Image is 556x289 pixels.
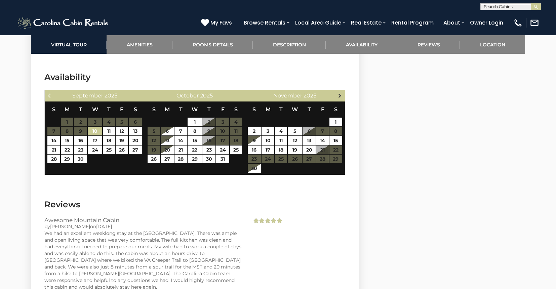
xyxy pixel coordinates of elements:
[174,146,187,154] a: 21
[266,106,271,113] span: Monday
[326,35,397,54] a: Availability
[334,106,337,113] span: Saturday
[303,146,316,154] a: 20
[210,18,232,27] span: My Favs
[116,127,128,136] a: 12
[103,136,115,145] a: 18
[337,93,343,98] span: Next
[47,155,60,163] a: 28
[275,127,287,136] a: 4
[230,146,242,154] a: 25
[47,146,60,154] a: 21
[61,146,73,154] a: 22
[103,127,115,136] a: 11
[248,164,261,173] a: 30
[304,92,316,99] span: 2025
[47,136,60,145] a: 14
[79,106,82,113] span: Tuesday
[262,146,275,154] a: 17
[129,136,142,145] a: 20
[288,136,302,145] a: 12
[275,146,287,154] a: 18
[116,136,128,145] a: 19
[174,136,187,145] a: 14
[129,146,142,154] a: 27
[134,106,137,113] span: Saturday
[221,106,225,113] span: Friday
[129,127,142,136] a: 13
[248,136,261,145] a: 9
[152,106,156,113] span: Sunday
[88,127,102,136] a: 10
[44,217,242,223] h3: Awesome Mountain Cabin
[161,127,174,136] a: 6
[234,106,238,113] span: Saturday
[116,146,128,154] a: 26
[52,106,55,113] span: Sunday
[202,146,215,154] a: 23
[188,155,202,163] a: 29
[44,71,345,83] h3: Availability
[165,106,170,113] span: Monday
[88,136,102,145] a: 17
[161,146,174,154] a: 20
[105,92,117,99] span: 2025
[336,91,344,99] a: Next
[65,106,70,113] span: Monday
[513,18,523,28] img: phone-regular-white.png
[216,146,229,154] a: 24
[74,136,87,145] a: 16
[248,146,261,154] a: 16
[316,136,329,145] a: 14
[161,136,174,145] a: 13
[303,136,316,145] a: 13
[31,35,107,54] a: Virtual Tour
[292,17,345,29] a: Local Area Guide
[107,106,111,113] span: Thursday
[262,127,275,136] a: 3
[207,106,211,113] span: Thursday
[273,92,302,99] span: November
[174,127,187,136] a: 7
[188,127,202,136] a: 8
[188,118,202,126] a: 1
[192,106,198,113] span: Wednesday
[248,127,261,136] a: 2
[172,35,253,54] a: Rooms Details
[308,106,311,113] span: Thursday
[288,127,302,136] a: 5
[467,17,507,29] a: Owner Login
[329,136,342,145] a: 15
[279,106,283,113] span: Tuesday
[74,155,87,163] a: 30
[440,17,464,29] a: About
[50,223,90,230] span: [PERSON_NAME]
[44,223,242,230] div: by on
[388,17,437,29] a: Rental Program
[202,155,215,163] a: 30
[120,106,123,113] span: Friday
[176,92,199,99] span: October
[253,35,326,54] a: Description
[74,146,87,154] a: 23
[161,155,174,163] a: 27
[262,136,275,145] a: 10
[44,199,345,210] h3: Reviews
[240,17,289,29] a: Browse Rentals
[329,118,342,126] a: 1
[17,16,110,30] img: White-1-2.png
[188,146,202,154] a: 22
[188,136,202,145] a: 15
[201,18,234,27] a: My Favs
[92,106,98,113] span: Wednesday
[88,146,102,154] a: 24
[288,146,302,154] a: 19
[292,106,298,113] span: Wednesday
[275,136,287,145] a: 11
[348,17,385,29] a: Real Estate
[61,136,73,145] a: 15
[200,92,213,99] span: 2025
[61,155,73,163] a: 29
[179,106,183,113] span: Tuesday
[216,155,229,163] a: 31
